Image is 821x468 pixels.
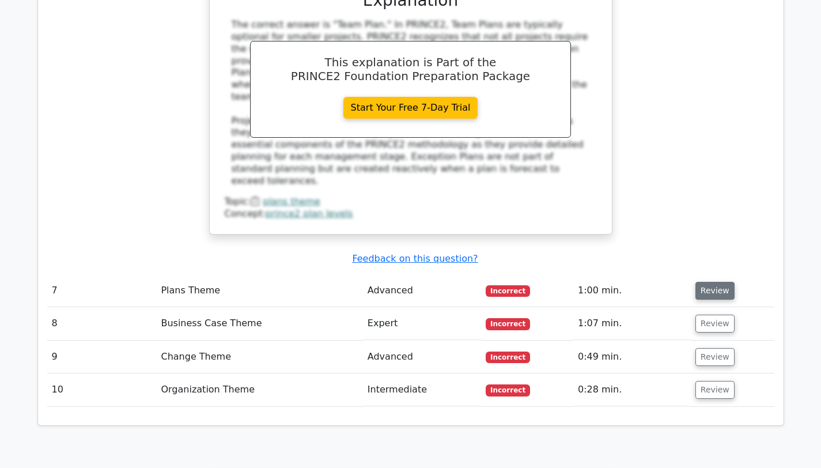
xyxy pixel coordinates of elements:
[486,352,530,363] span: Incorrect
[695,348,735,366] button: Review
[47,373,157,406] td: 10
[363,274,481,307] td: Advanced
[486,285,530,297] span: Incorrect
[225,196,597,208] div: Topic:
[352,253,478,264] a: Feedback on this question?
[695,282,735,300] button: Review
[486,318,530,330] span: Incorrect
[573,307,691,340] td: 1:07 min.
[363,373,481,406] td: Intermediate
[363,341,481,373] td: Advanced
[573,341,691,373] td: 0:49 min.
[47,341,157,373] td: 9
[695,315,735,333] button: Review
[156,307,362,340] td: Business Case Theme
[486,384,530,396] span: Incorrect
[263,196,320,207] a: plans theme
[232,19,590,187] div: The correct answer is "Team Plan." In PRINCE2, Team Plans are typically optional for smaller proj...
[156,274,362,307] td: Plans Theme
[363,307,481,340] td: Expert
[343,97,478,119] a: Start Your Free 7-Day Trial
[573,373,691,406] td: 0:28 min.
[156,341,362,373] td: Change Theme
[156,373,362,406] td: Organization Theme
[225,208,597,220] div: Concept:
[573,274,691,307] td: 1:00 min.
[47,274,157,307] td: 7
[695,381,735,399] button: Review
[47,307,157,340] td: 8
[266,208,353,219] a: prince2 plan levels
